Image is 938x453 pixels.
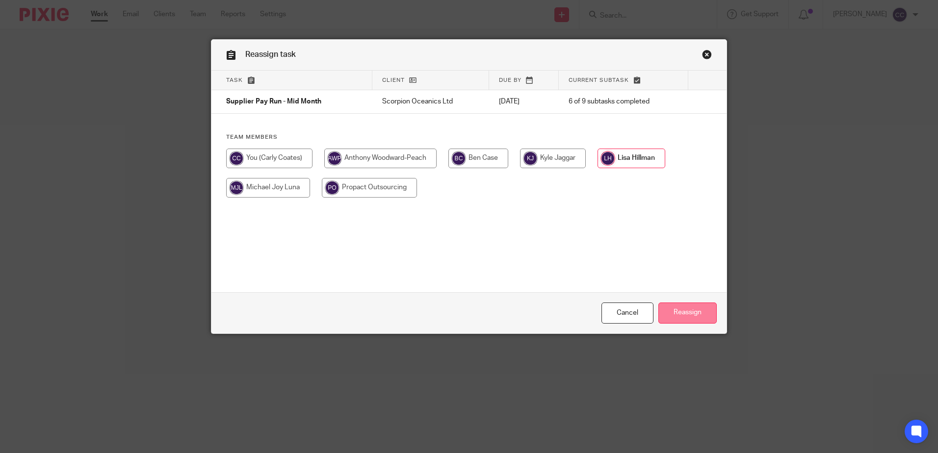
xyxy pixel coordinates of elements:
[382,77,405,83] span: Client
[559,90,689,114] td: 6 of 9 subtasks completed
[658,302,717,324] input: Reassign
[226,99,321,105] span: Supplier Pay Run - Mid Month
[226,77,243,83] span: Task
[245,50,296,58] span: Reassign task
[702,50,712,63] a: Close this dialog window
[499,77,521,83] span: Due by
[569,77,629,83] span: Current subtask
[382,97,479,106] p: Scorpion Oceanics Ltd
[226,133,712,141] h4: Team members
[499,97,549,106] p: [DATE]
[601,302,653,324] a: Close this dialog window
